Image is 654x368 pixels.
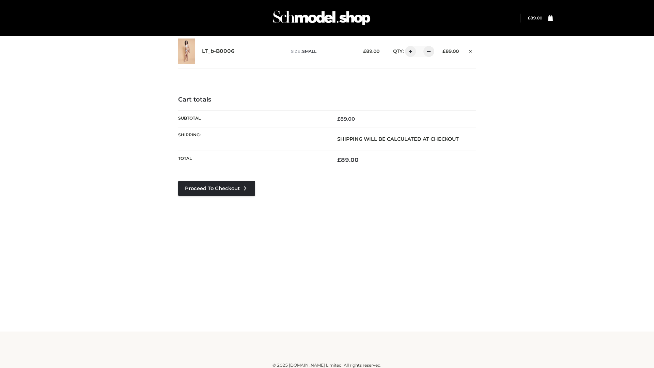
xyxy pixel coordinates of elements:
[302,49,316,54] span: SMALL
[442,48,446,54] span: £
[386,46,432,57] div: QTY:
[178,39,195,64] img: LT_b-B0006 - SMALL
[178,181,255,196] a: Proceed to Checkout
[337,116,340,122] span: £
[178,127,327,151] th: Shipping:
[337,156,341,163] span: £
[528,15,542,20] a: £89.00
[270,4,373,31] img: Schmodel Admin 964
[528,15,542,20] bdi: 89.00
[178,151,327,169] th: Total
[178,96,476,104] h4: Cart totals
[202,48,235,55] a: LT_b-B0006
[337,116,355,122] bdi: 89.00
[363,48,379,54] bdi: 89.00
[291,48,353,55] p: size :
[337,136,459,142] strong: Shipping will be calculated at checkout
[337,156,359,163] bdi: 89.00
[466,46,476,55] a: Remove this item
[442,48,459,54] bdi: 89.00
[178,110,327,127] th: Subtotal
[528,15,530,20] span: £
[363,48,366,54] span: £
